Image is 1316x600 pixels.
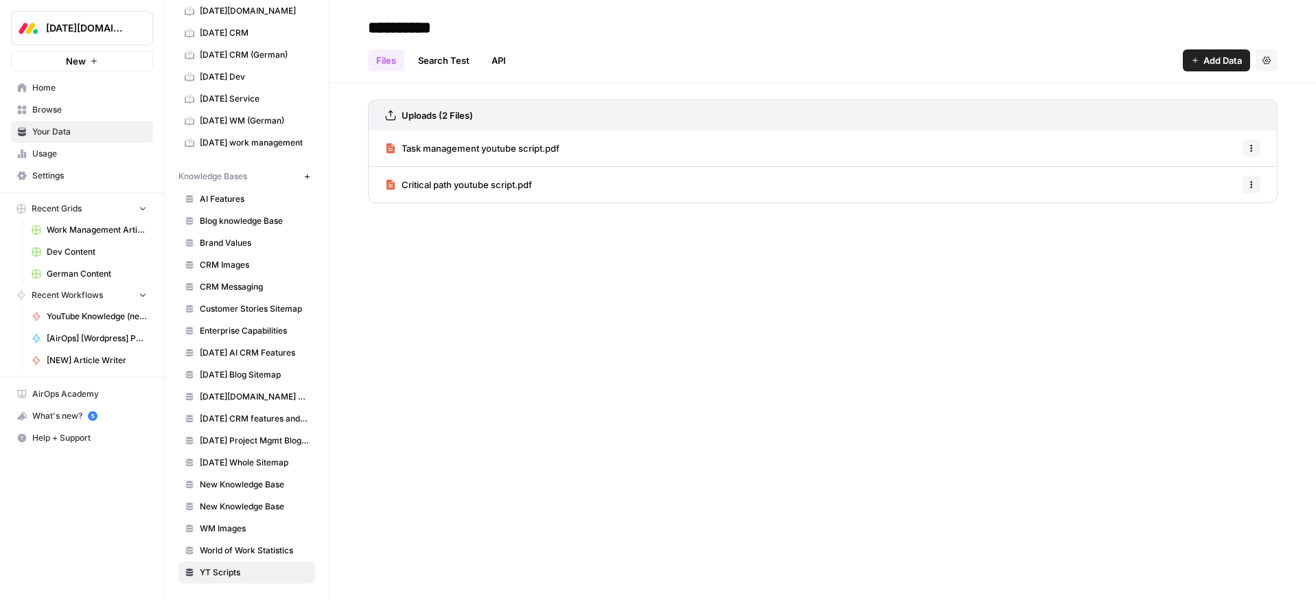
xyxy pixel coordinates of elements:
[11,285,153,305] button: Recent Workflows
[402,108,473,122] h3: Uploads (2 Files)
[47,332,147,345] span: [AirOps] [Wordpress] Publish Cornerstone Post
[1183,49,1250,71] button: Add Data
[12,406,152,426] div: What's new?
[178,188,315,210] a: AI Features
[200,435,309,447] span: [DATE] Project Mgmt Blog Sitemap
[178,298,315,320] a: Customer Stories Sitemap
[200,93,309,105] span: [DATE] Service
[200,237,309,249] span: Brand Values
[178,232,315,254] a: Brand Values
[11,121,153,143] a: Your Data
[483,49,514,71] a: API
[200,413,309,425] span: [DATE] CRM features and use cases
[47,310,147,323] span: YouTube Knowledge (new)
[11,405,153,427] button: What's new? 5
[200,259,309,271] span: CRM Images
[200,115,309,127] span: [DATE] WM (German)
[402,178,532,192] span: Critical path youtube script.pdf
[178,518,315,540] a: WM Images
[200,478,309,491] span: New Knowledge Base
[91,413,94,419] text: 5
[178,276,315,298] a: CRM Messaging
[16,16,41,41] img: Monday.com Logo
[178,110,315,132] a: [DATE] WM (German)
[178,342,315,364] a: [DATE] AI CRM Features
[200,369,309,381] span: [DATE] Blog Sitemap
[25,263,153,285] a: German Content
[25,219,153,241] a: Work Management Article Grid
[11,99,153,121] a: Browse
[200,281,309,293] span: CRM Messaging
[32,388,147,400] span: AirOps Academy
[200,391,309,403] span: [DATE][DOMAIN_NAME] AI offering
[178,66,315,88] a: [DATE] Dev
[178,132,315,154] a: [DATE] work management
[178,44,315,66] a: [DATE] CRM (German)
[178,88,315,110] a: [DATE] Service
[11,11,153,45] button: Workspace: Monday.com
[178,540,315,562] a: World of Work Statistics
[200,215,309,227] span: Blog knowledge Base
[410,49,478,71] a: Search Test
[200,325,309,337] span: Enterprise Capabilities
[25,349,153,371] a: [NEW] Article Writer
[32,82,147,94] span: Home
[47,354,147,367] span: [NEW] Article Writer
[200,49,309,61] span: [DATE] CRM (German)
[200,137,309,149] span: [DATE] work management
[47,224,147,236] span: Work Management Article Grid
[385,167,532,203] a: Critical path youtube script.pdf
[200,500,309,513] span: New Knowledge Base
[200,303,309,315] span: Customer Stories Sitemap
[178,474,315,496] a: New Knowledge Base
[11,51,153,71] button: New
[385,130,559,166] a: Task management youtube script.pdf
[25,305,153,327] a: YouTube Knowledge (new)
[88,411,97,421] a: 5
[32,203,82,215] span: Recent Grids
[32,104,147,116] span: Browse
[178,210,315,232] a: Blog knowledge Base
[47,268,147,280] span: German Content
[200,5,309,17] span: [DATE][DOMAIN_NAME]
[178,408,315,430] a: [DATE] CRM features and use cases
[200,71,309,83] span: [DATE] Dev
[25,327,153,349] a: [AirOps] [Wordpress] Publish Cornerstone Post
[32,289,103,301] span: Recent Workflows
[200,457,309,469] span: [DATE] Whole Sitemap
[11,165,153,187] a: Settings
[178,254,315,276] a: CRM Images
[178,496,315,518] a: New Knowledge Base
[178,320,315,342] a: Enterprise Capabilities
[11,77,153,99] a: Home
[47,246,147,258] span: Dev Content
[178,452,315,474] a: [DATE] Whole Sitemap
[200,193,309,205] span: AI Features
[200,544,309,557] span: World of Work Statistics
[200,566,309,579] span: YT Scripts
[1203,54,1242,67] span: Add Data
[178,562,315,584] a: YT Scripts
[11,143,153,165] a: Usage
[11,427,153,449] button: Help + Support
[66,54,86,68] span: New
[200,522,309,535] span: WM Images
[200,347,309,359] span: [DATE] AI CRM Features
[25,241,153,263] a: Dev Content
[178,430,315,452] a: [DATE] Project Mgmt Blog Sitemap
[178,22,315,44] a: [DATE] CRM
[178,170,247,183] span: Knowledge Bases
[368,49,404,71] a: Files
[32,170,147,182] span: Settings
[46,21,129,35] span: [DATE][DOMAIN_NAME]
[402,141,559,155] span: Task management youtube script.pdf
[178,364,315,386] a: [DATE] Blog Sitemap
[32,432,147,444] span: Help + Support
[11,383,153,405] a: AirOps Academy
[32,148,147,160] span: Usage
[200,27,309,39] span: [DATE] CRM
[11,198,153,219] button: Recent Grids
[385,100,473,130] a: Uploads (2 Files)
[178,386,315,408] a: [DATE][DOMAIN_NAME] AI offering
[32,126,147,138] span: Your Data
